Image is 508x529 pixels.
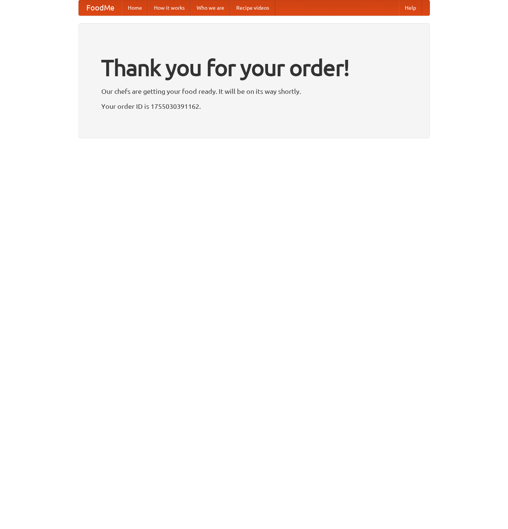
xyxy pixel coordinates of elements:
a: FoodMe [79,0,122,15]
a: Home [122,0,148,15]
a: Recipe videos [230,0,275,15]
a: Help [399,0,422,15]
p: Your order ID is 1755030391162. [101,101,407,112]
h1: Thank you for your order! [101,50,407,86]
a: How it works [148,0,191,15]
p: Our chefs are getting your food ready. It will be on its way shortly. [101,86,407,97]
a: Who we are [191,0,230,15]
